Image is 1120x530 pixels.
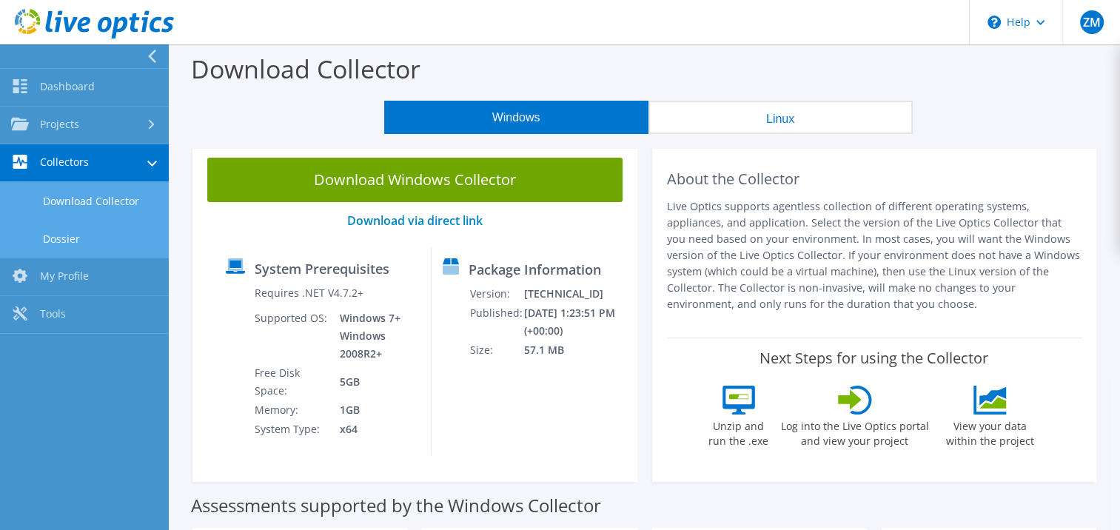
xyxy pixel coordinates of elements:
[191,498,601,513] label: Assessments supported by the Windows Collector
[469,262,601,277] label: Package Information
[648,101,913,134] button: Linux
[329,400,419,420] td: 1GB
[191,52,420,86] label: Download Collector
[254,309,329,363] td: Supported OS:
[254,363,329,400] td: Free Disk Space:
[329,420,419,439] td: x64
[469,284,523,303] td: Version:
[255,261,389,276] label: System Prerequisites
[780,415,930,449] label: Log into the Live Optics portal and view your project
[329,309,419,363] td: Windows 7+ Windows 2008R2+
[469,341,523,360] td: Size:
[523,284,631,303] td: [TECHNICAL_ID]
[254,420,329,439] td: System Type:
[667,170,1082,188] h2: About the Collector
[254,400,329,420] td: Memory:
[937,415,1044,449] label: View your data within the project
[469,303,523,341] td: Published:
[523,303,631,341] td: [DATE] 1:23:51 PM (+00:00)
[667,198,1082,312] p: Live Optics supports agentless collection of different operating systems, appliances, and applica...
[329,363,419,400] td: 5GB
[207,158,623,202] a: Download Windows Collector
[705,415,773,449] label: Unzip and run the .exe
[255,286,363,301] label: Requires .NET V4.7.2+
[987,16,1001,29] svg: \n
[384,101,648,134] button: Windows
[347,212,483,229] a: Download via direct link
[759,349,988,367] label: Next Steps for using the Collector
[1080,10,1104,34] span: ZM
[523,341,631,360] td: 57.1 MB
